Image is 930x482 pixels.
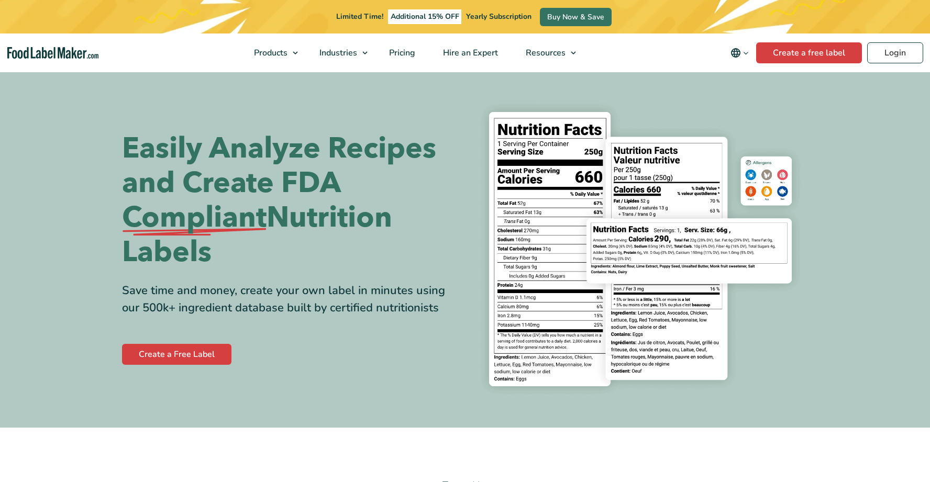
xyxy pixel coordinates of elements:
span: Industries [316,47,358,59]
a: Resources [512,33,581,72]
h1: Easily Analyze Recipes and Create FDA Nutrition Labels [122,131,457,270]
a: Buy Now & Save [540,8,612,26]
span: Limited Time! [336,12,383,21]
a: Products [240,33,303,72]
a: Pricing [375,33,427,72]
span: Pricing [386,47,416,59]
span: Yearly Subscription [466,12,532,21]
a: Food Label Maker homepage [7,47,98,59]
span: Hire an Expert [440,47,499,59]
span: Products [251,47,289,59]
button: Change language [723,42,756,63]
span: Additional 15% OFF [388,9,462,24]
div: Save time and money, create your own label in minutes using our 500k+ ingredient database built b... [122,282,457,317]
a: Hire an Expert [429,33,510,72]
span: Resources [523,47,567,59]
a: Login [867,42,923,63]
a: Create a Free Label [122,344,231,365]
span: Compliant [122,200,267,235]
a: Create a free label [756,42,862,63]
a: Industries [306,33,373,72]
